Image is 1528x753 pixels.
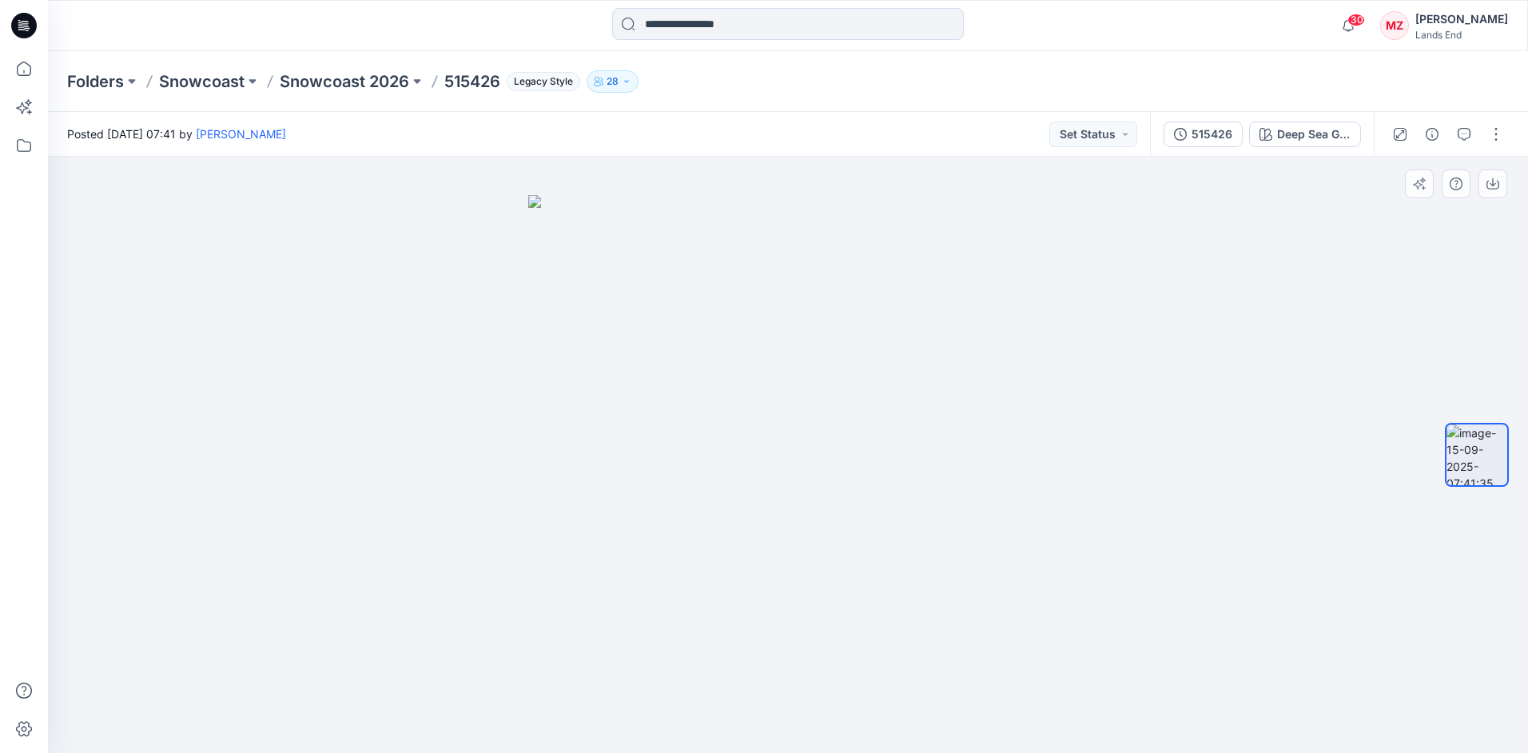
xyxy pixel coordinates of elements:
div: [PERSON_NAME] [1415,10,1508,29]
p: 515426 [444,70,500,93]
p: 28 [607,73,619,90]
span: Posted [DATE] 07:41 by [67,125,286,142]
div: MZ [1380,11,1409,40]
button: Details [1419,122,1445,147]
a: Folders [67,70,124,93]
div: 515426 [1192,125,1232,143]
button: Legacy Style [500,70,580,93]
button: 28 [587,70,639,93]
div: Deep Sea Gingham 2E4 [1277,125,1351,143]
div: Lands End [1415,29,1508,41]
img: image-15-09-2025-07:41:35 [1446,424,1507,485]
a: Snowcoast [159,70,245,93]
img: eyJhbGciOiJIUzI1NiIsImtpZCI6IjAiLCJzbHQiOiJzZXMiLCJ0eXAiOiJKV1QifQ.eyJkYXRhIjp7InR5cGUiOiJzdG9yYW... [528,195,1048,753]
a: Snowcoast 2026 [280,70,409,93]
span: Legacy Style [507,72,580,91]
a: [PERSON_NAME] [196,127,286,141]
span: 30 [1347,14,1365,26]
button: Deep Sea Gingham 2E4 [1249,122,1361,147]
button: 515426 [1164,122,1243,147]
